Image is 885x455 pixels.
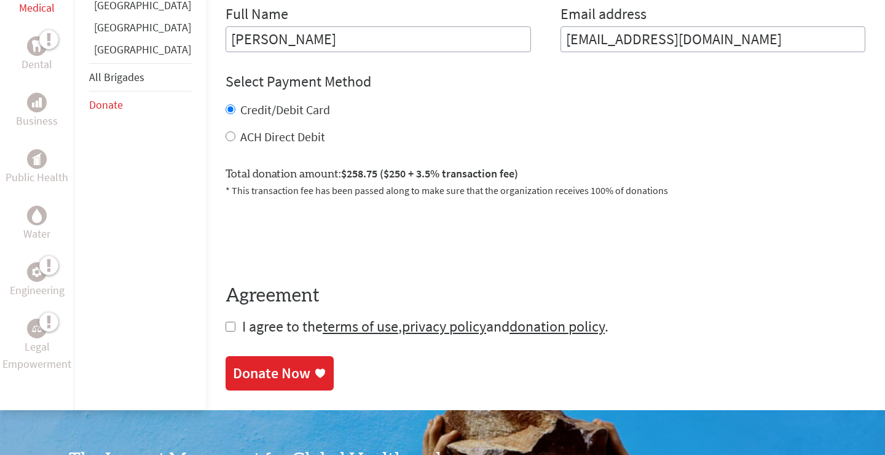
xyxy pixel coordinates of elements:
div: Dental [27,36,47,56]
label: Full Name [226,4,288,26]
a: [GEOGRAPHIC_DATA] [94,42,191,56]
img: Water [32,209,42,223]
a: All Brigades [89,70,144,84]
h4: Select Payment Method [226,72,865,91]
p: Dental [22,56,52,73]
a: EngineeringEngineering [10,262,65,299]
label: Total donation amount: [226,165,518,183]
label: ACH Direct Debit [240,129,325,144]
a: privacy policy [402,317,486,336]
span: I agree to the , and . [242,317,608,336]
li: Guatemala [89,19,191,41]
p: Legal Empowerment [2,338,71,373]
li: Panama [89,41,191,63]
input: Enter Full Name [226,26,531,52]
a: [GEOGRAPHIC_DATA] [94,20,191,34]
p: * This transaction fee has been passed along to make sure that the organization receives 100% of ... [226,183,865,198]
img: Business [32,98,42,107]
p: Public Health [6,169,68,186]
div: Engineering [27,262,47,282]
a: DentalDental [22,36,52,73]
div: Legal Empowerment [27,319,47,338]
li: All Brigades [89,63,191,91]
a: Legal EmpowermentLegal Empowerment [2,319,71,373]
img: Dental [32,41,42,52]
div: Water [27,206,47,225]
p: Business [16,112,58,130]
li: Donate [89,91,191,119]
label: Credit/Debit Card [240,102,330,117]
a: Donate Now [226,356,334,391]
img: Engineering [32,267,42,277]
p: Water [23,225,50,243]
img: Legal Empowerment [32,325,42,332]
div: Business [27,93,47,112]
a: Public HealthPublic Health [6,149,68,186]
p: Engineering [10,282,65,299]
h4: Agreement [226,285,865,307]
a: Donate [89,98,123,112]
iframe: reCAPTCHA [226,212,412,260]
label: Email address [560,4,647,26]
div: Public Health [27,149,47,169]
a: donation policy [509,317,605,336]
input: Your Email [560,26,866,52]
a: BusinessBusiness [16,93,58,130]
span: $258.75 ($250 + 3.5% transaction fee) [341,166,518,181]
a: WaterWater [23,206,50,243]
div: Donate Now [233,364,310,383]
a: terms of use [323,317,398,336]
img: Public Health [32,153,42,165]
